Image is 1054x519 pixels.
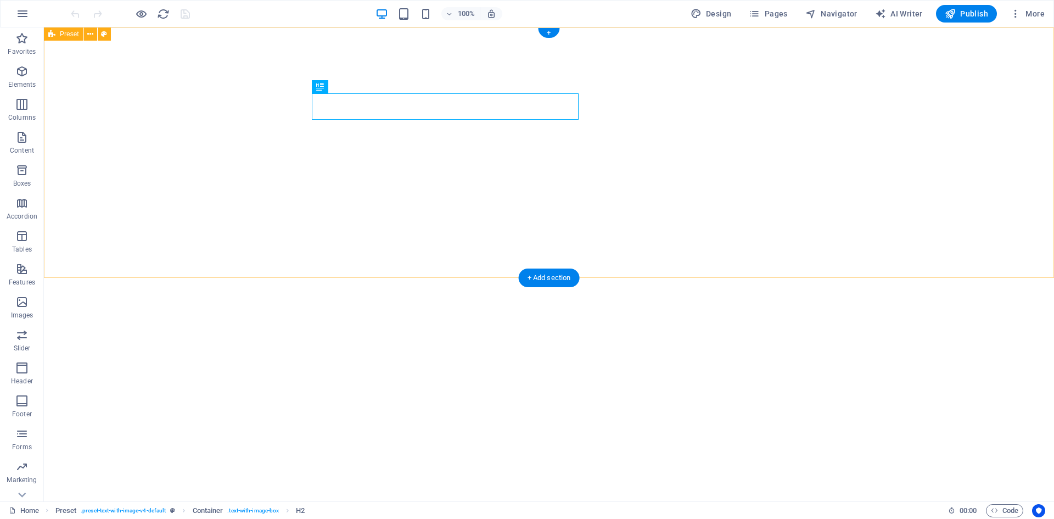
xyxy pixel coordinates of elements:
[1032,504,1045,517] button: Usercentrics
[9,504,39,517] a: Click to cancel selection. Double-click to open Pages
[967,506,969,515] span: :
[519,269,580,287] div: + Add section
[538,28,559,38] div: +
[691,8,732,19] span: Design
[296,504,305,517] span: Click to select. Double-click to edit
[1010,8,1045,19] span: More
[1006,5,1049,23] button: More
[157,8,170,20] i: Reload page
[8,47,36,56] p: Favorites
[55,504,77,517] span: Click to select. Double-click to edit
[686,5,736,23] div: Design (Ctrl+Alt+Y)
[193,504,223,517] span: Click to select. Double-click to edit
[8,113,36,122] p: Columns
[441,7,480,20] button: 100%
[7,212,37,221] p: Accordion
[991,504,1018,517] span: Code
[875,8,923,19] span: AI Writer
[936,5,997,23] button: Publish
[60,31,79,37] span: Preset
[805,8,857,19] span: Navigator
[11,311,33,320] p: Images
[9,278,35,287] p: Features
[44,27,1054,501] iframe: To enrich screen reader interactions, please activate Accessibility in Grammarly extension settings
[945,8,988,19] span: Publish
[14,344,31,353] p: Slider
[744,5,792,23] button: Pages
[55,504,305,517] nav: breadcrumb
[686,5,736,23] button: Design
[960,504,977,517] span: 00 00
[81,504,166,517] span: . preset-text-with-image-v4-default
[948,504,977,517] h6: Session time
[11,377,33,386] p: Header
[8,80,36,89] p: Elements
[156,7,170,20] button: reload
[134,7,148,20] button: Click here to leave preview mode and continue editing
[458,7,475,20] h6: 100%
[12,245,32,254] p: Tables
[12,443,32,451] p: Forms
[12,410,32,418] p: Footer
[7,476,37,484] p: Marketing
[801,5,862,23] button: Navigator
[13,179,31,188] p: Boxes
[10,146,34,155] p: Content
[486,9,496,19] i: On resize automatically adjust zoom level to fit chosen device.
[749,8,787,19] span: Pages
[170,507,175,514] i: This element is a customizable preset
[227,504,279,517] span: . text-with-image-box
[871,5,927,23] button: AI Writer
[986,504,1023,517] button: Code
